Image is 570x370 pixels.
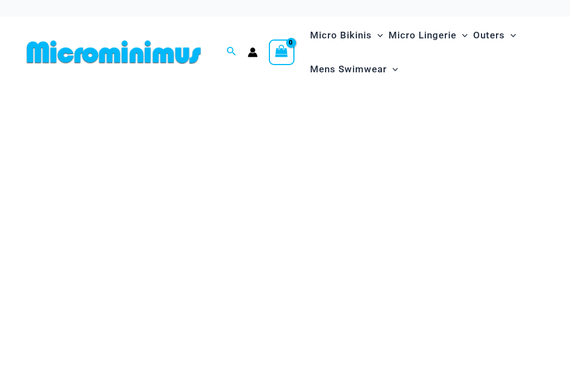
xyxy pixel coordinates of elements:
[470,18,519,52] a: OutersMenu ToggleMenu Toggle
[386,18,470,52] a: Micro LingerieMenu ToggleMenu Toggle
[227,45,237,59] a: Search icon link
[307,18,386,52] a: Micro BikinisMenu ToggleMenu Toggle
[22,40,205,65] img: MM SHOP LOGO FLAT
[269,40,294,65] a: View Shopping Cart, empty
[306,17,548,88] nav: Site Navigation
[310,21,372,50] span: Micro Bikinis
[310,55,387,83] span: Mens Swimwear
[307,52,401,86] a: Mens SwimwearMenu ToggleMenu Toggle
[505,21,516,50] span: Menu Toggle
[372,21,383,50] span: Menu Toggle
[387,55,398,83] span: Menu Toggle
[456,21,468,50] span: Menu Toggle
[389,21,456,50] span: Micro Lingerie
[248,47,258,57] a: Account icon link
[473,21,505,50] span: Outers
